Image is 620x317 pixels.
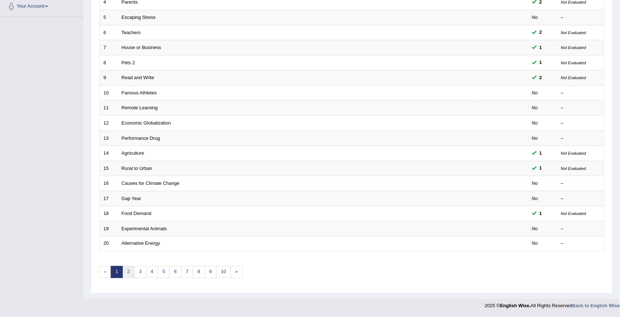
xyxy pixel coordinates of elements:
td: 6 [100,25,118,40]
span: « [99,266,111,278]
em: No [532,180,538,186]
em: No [532,120,538,126]
a: 9 [204,266,216,278]
td: 11 [100,101,118,116]
div: – [561,120,600,127]
td: 9 [100,70,118,86]
a: Agriculture [122,150,144,156]
td: 16 [100,176,118,191]
a: 4 [146,266,158,278]
a: Performance Drug [122,135,160,141]
a: Economic Globalization [122,120,171,126]
span: You can still take this question [537,164,545,172]
a: Experimental Animals [122,226,167,231]
div: – [561,14,600,21]
span: You can still take this question [537,74,545,82]
td: 8 [100,55,118,70]
td: 14 [100,146,118,161]
span: You can still take this question [537,29,545,36]
td: 7 [100,40,118,56]
div: – [561,225,600,232]
em: No [532,196,538,201]
div: – [561,195,600,202]
td: 5 [100,10,118,25]
a: 5 [158,266,170,278]
a: Food Demand [122,211,151,216]
div: – [561,135,600,142]
div: – [561,105,600,111]
span: You can still take this question [537,150,545,157]
em: No [532,105,538,110]
div: – [561,180,600,187]
a: 1 [111,266,123,278]
td: 18 [100,206,118,222]
a: 10 [216,266,231,278]
a: Causes for Climate Change [122,180,180,186]
em: No [532,241,538,246]
td: 19 [100,221,118,236]
a: Remote Learning [122,105,158,110]
td: 10 [100,85,118,101]
a: Pets 2 [122,60,135,65]
strong: English Wise. [500,303,531,309]
a: Back to English Wise [572,303,620,309]
small: Not Evaluated [561,166,586,171]
a: House or Business [122,45,161,50]
small: Not Evaluated [561,151,586,155]
a: Read and Write [122,75,154,80]
small: Not Evaluated [561,61,586,65]
a: 3 [134,266,146,278]
div: 2025 © All Rights Reserved [485,299,620,309]
a: 6 [169,266,181,278]
a: Alternative Energy [122,241,160,246]
td: 17 [100,191,118,206]
em: No [532,135,538,141]
small: Not Evaluated [561,45,586,50]
small: Not Evaluated [561,31,586,35]
small: Not Evaluated [561,76,586,80]
a: » [231,266,243,278]
em: No [532,90,538,95]
span: You can still take this question [537,59,545,66]
td: 12 [100,115,118,131]
span: You can still take this question [537,44,545,52]
em: No [532,226,538,231]
div: – [561,240,600,247]
span: You can still take this question [537,210,545,218]
td: 20 [100,236,118,252]
a: 7 [181,266,193,278]
em: No [532,15,538,20]
td: 13 [100,131,118,146]
a: Rural to Urban [122,166,153,171]
a: Teachers [122,30,141,35]
a: 8 [193,266,205,278]
td: 15 [100,161,118,176]
a: Escaping Stress [122,15,156,20]
div: – [561,90,600,97]
a: 2 [122,266,134,278]
a: Famous Athletes [122,90,157,95]
small: Not Evaluated [561,211,586,216]
a: Gap Year [122,196,141,201]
